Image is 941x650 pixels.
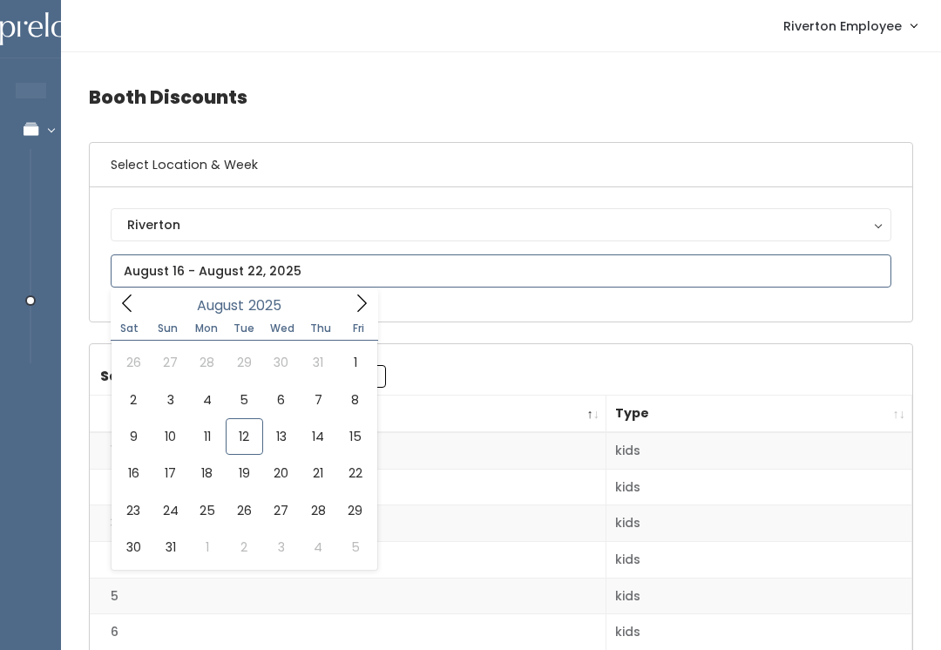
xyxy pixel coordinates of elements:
span: August 10, 2025 [152,418,188,455]
h6: Select Location & Week [90,143,912,187]
span: August 7, 2025 [300,382,336,418]
span: August 18, 2025 [189,455,226,491]
span: August 19, 2025 [226,455,262,491]
span: September 4, 2025 [300,529,336,565]
span: August 9, 2025 [115,418,152,455]
span: September 3, 2025 [263,529,300,565]
span: August [197,299,244,313]
input: August 16 - August 22, 2025 [111,254,891,288]
span: July 29, 2025 [226,344,262,381]
span: Thu [301,323,340,334]
td: kids [606,469,912,505]
span: August 24, 2025 [152,492,188,529]
span: August 1, 2025 [336,344,373,381]
td: 2 [90,469,606,505]
span: August 5, 2025 [226,382,262,418]
td: kids [606,432,912,469]
td: 4 [90,542,606,579]
td: kids [606,505,912,542]
span: August 17, 2025 [152,455,188,491]
span: August 31, 2025 [152,529,188,565]
span: August 21, 2025 [300,455,336,491]
span: August 26, 2025 [226,492,262,529]
span: August 8, 2025 [336,382,373,418]
span: July 27, 2025 [152,344,188,381]
span: August 3, 2025 [152,382,188,418]
span: August 2, 2025 [115,382,152,418]
td: 5 [90,578,606,614]
span: August 20, 2025 [263,455,300,491]
span: August 16, 2025 [115,455,152,491]
span: Sat [111,323,149,334]
span: August 23, 2025 [115,492,152,529]
span: Sun [149,323,187,334]
td: kids [606,578,912,614]
span: August 12, 2025 [226,418,262,455]
span: September 2, 2025 [226,529,262,565]
span: August 30, 2025 [115,529,152,565]
span: Wed [263,323,301,334]
th: Booth Number: activate to sort column descending [90,396,606,433]
td: 3 [90,505,606,542]
span: August 15, 2025 [336,418,373,455]
span: August 28, 2025 [300,492,336,529]
a: Riverton Employee [766,7,934,44]
span: August 11, 2025 [189,418,226,455]
span: September 1, 2025 [189,529,226,565]
span: Fri [340,323,378,334]
span: Mon [187,323,226,334]
span: July 30, 2025 [263,344,300,381]
span: August 13, 2025 [263,418,300,455]
span: August 29, 2025 [336,492,373,529]
span: July 26, 2025 [115,344,152,381]
span: July 28, 2025 [189,344,226,381]
input: Year [244,295,296,316]
label: Search: [100,365,386,388]
span: July 31, 2025 [300,344,336,381]
span: August 14, 2025 [300,418,336,455]
span: August 25, 2025 [189,492,226,529]
th: Type: activate to sort column ascending [606,396,912,433]
span: Riverton Employee [783,17,902,36]
td: 1 [90,432,606,469]
span: Tue [225,323,263,334]
span: August 22, 2025 [336,455,373,491]
span: August 6, 2025 [263,382,300,418]
button: Riverton [111,208,891,241]
span: August 27, 2025 [263,492,300,529]
td: kids [606,542,912,579]
span: August 4, 2025 [189,382,226,418]
span: September 5, 2025 [336,529,373,565]
h4: Booth Discounts [89,73,913,121]
div: Riverton [127,215,875,234]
